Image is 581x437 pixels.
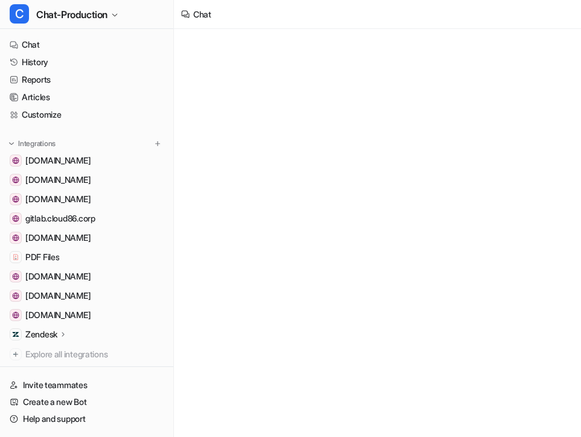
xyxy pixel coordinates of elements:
[5,106,169,123] a: Customize
[12,176,19,183] img: docs.litespeedtech.com
[5,191,169,208] a: support.wix.com[DOMAIN_NAME]
[153,139,162,148] img: menu_add.svg
[5,36,169,53] a: Chat
[12,234,19,241] img: check86.nl
[12,254,19,261] img: PDF Files
[12,157,19,164] img: cloud86.io
[25,212,95,225] span: gitlab.cloud86.corp
[25,309,91,321] span: [DOMAIN_NAME]
[5,249,169,266] a: PDF FilesPDF Files
[5,346,169,363] a: Explore all integrations
[18,139,56,148] p: Integrations
[12,215,19,222] img: gitlab.cloud86.corp
[10,348,22,360] img: explore all integrations
[12,311,19,319] img: www.strato.nl
[25,193,91,205] span: [DOMAIN_NAME]
[10,4,29,24] span: C
[5,287,169,304] a: www.hostinger.com[DOMAIN_NAME]
[5,54,169,71] a: History
[5,229,169,246] a: check86.nl[DOMAIN_NAME]
[5,138,59,150] button: Integrations
[5,71,169,88] a: Reports
[5,307,169,324] a: www.strato.nl[DOMAIN_NAME]
[5,89,169,106] a: Articles
[12,292,19,299] img: www.hostinger.com
[5,268,169,285] a: www.yourhosting.nl[DOMAIN_NAME]
[12,196,19,203] img: support.wix.com
[25,251,59,263] span: PDF Files
[25,155,91,167] span: [DOMAIN_NAME]
[12,331,19,338] img: Zendesk
[25,345,164,364] span: Explore all integrations
[25,290,91,302] span: [DOMAIN_NAME]
[25,174,91,186] span: [DOMAIN_NAME]
[5,171,169,188] a: docs.litespeedtech.com[DOMAIN_NAME]
[12,273,19,280] img: www.yourhosting.nl
[5,152,169,169] a: cloud86.io[DOMAIN_NAME]
[5,377,169,394] a: Invite teammates
[5,410,169,427] a: Help and support
[36,6,108,23] span: Chat-Production
[25,328,57,340] p: Zendesk
[25,232,91,244] span: [DOMAIN_NAME]
[7,139,16,148] img: expand menu
[193,8,211,21] div: Chat
[5,210,169,227] a: gitlab.cloud86.corpgitlab.cloud86.corp
[5,394,169,410] a: Create a new Bot
[25,270,91,282] span: [DOMAIN_NAME]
